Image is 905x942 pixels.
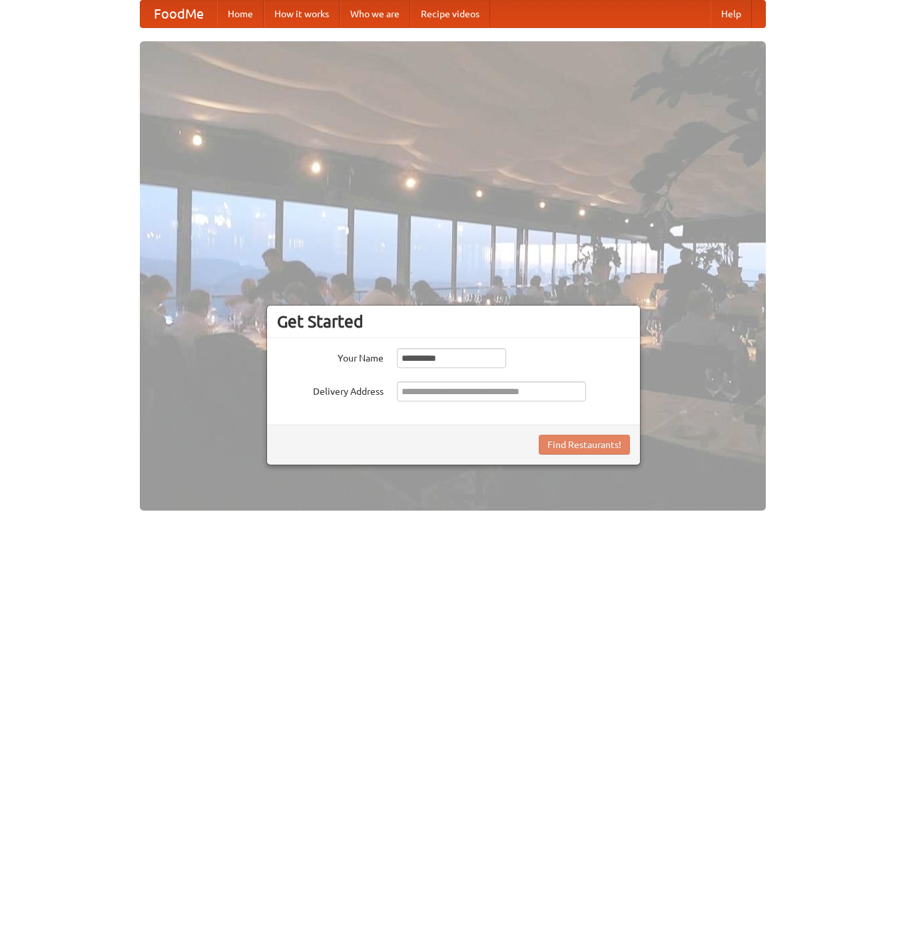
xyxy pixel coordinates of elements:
[277,381,384,398] label: Delivery Address
[410,1,490,27] a: Recipe videos
[141,1,217,27] a: FoodMe
[277,312,630,332] h3: Get Started
[217,1,264,27] a: Home
[340,1,410,27] a: Who we are
[539,435,630,455] button: Find Restaurants!
[711,1,752,27] a: Help
[277,348,384,365] label: Your Name
[264,1,340,27] a: How it works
